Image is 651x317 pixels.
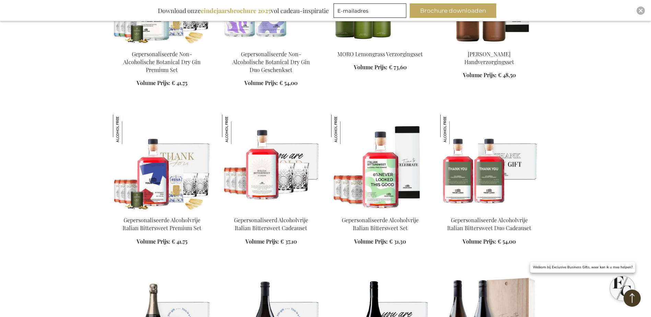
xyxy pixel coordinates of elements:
[244,79,298,87] a: Volume Prijs: € 54,00
[464,50,514,66] a: [PERSON_NAME] Handverzorgingsset
[331,115,429,211] img: Personalised Non-Alcoholic Italian Bittersweet Set
[232,50,310,73] a: Gepersonaliseerde Non-Alcoholische Botanical Dry Gin Duo Geschenkset
[222,208,320,214] a: Personalised Non-Alcoholic Italian Bittersweet Gift Gepersonaliseerd Alcoholvrije Italian Bitters...
[463,238,516,246] a: Volume Prijs: € 54,00
[447,216,531,232] a: Gepersonaliseerde Alcoholvrije Italian Bittersweet Duo Cadeauset
[155,3,332,18] div: Download onze vol cadeau-inspiratie
[331,208,429,214] a: Personalised Non-Alcoholic Italian Bittersweet Set Gepersonaliseerde Alcoholvrije Italian Bitters...
[113,115,211,211] img: Personalised Non-Alcoholic Italian Bittersweet Premium Set
[337,50,423,58] a: MORO Lemongrass Verzorgingsset
[639,9,643,13] img: Close
[123,216,201,232] a: Gepersonaliseerde Alcoholvrije Italian Bittersweet Premium Set
[342,216,419,232] a: Gepersonaliseerde Alcoholvrije Italian Bittersweet Set
[113,42,211,48] a: Personalised Non-Alcoholic Botanical Dry Gin Premium Set
[234,216,308,232] a: Gepersonaliseerd Alcoholvrije Italian Bittersweet Cadeauset
[244,79,278,86] span: Volume Prijs:
[137,238,170,245] span: Volume Prijs:
[637,7,645,15] div: Close
[410,3,496,18] button: Brochure downloaden
[331,115,361,144] img: Gepersonaliseerde Alcoholvrije Italian Bittersweet Set
[222,115,320,211] img: Personalised Non-Alcoholic Italian Bittersweet Gift
[440,208,538,214] a: Personalised Non-Alcoholic Italian Bittersweet Duo Gift Set Gepersonaliseerde Alcoholvrije Italia...
[389,63,407,71] span: € 73,60
[113,208,211,214] a: Personalised Non-Alcoholic Italian Bittersweet Premium Set Gepersonaliseerde Alcoholvrije Italian...
[498,71,516,79] span: € 48,50
[280,238,297,245] span: € 37,10
[172,238,187,245] span: € 41,75
[463,71,516,79] a: Volume Prijs: € 48,50
[331,42,429,48] a: MORO Lemongrass Care Set
[245,238,297,246] a: Volume Prijs: € 37,10
[222,42,320,48] a: Personalised Non-Alcoholic Botanical Dry Gin Duo Gift Set
[463,71,497,79] span: Volume Prijs:
[440,42,538,48] a: MORO Rosemary Handcare Set
[354,63,387,71] span: Volume Prijs:
[172,79,187,86] span: € 41,75
[389,238,406,245] span: € 31,30
[440,115,470,144] img: Gepersonaliseerde Alcoholvrije Italian Bittersweet Duo Cadeauset
[440,115,538,211] img: Personalised Non-Alcoholic Italian Bittersweet Duo Gift Set
[354,63,407,71] a: Volume Prijs: € 73,60
[463,238,496,245] span: Volume Prijs:
[222,115,252,144] img: Gepersonaliseerd Alcoholvrije Italian Bittersweet Cadeauset
[498,238,516,245] span: € 54,00
[137,79,187,87] a: Volume Prijs: € 41,75
[201,7,271,15] b: eindejaarsbrochure 2025
[334,3,406,18] input: E-mailadres
[334,3,408,20] form: marketing offers and promotions
[137,79,170,86] span: Volume Prijs:
[137,238,187,246] a: Volume Prijs: € 41,75
[113,115,142,144] img: Gepersonaliseerde Alcoholvrije Italian Bittersweet Premium Set
[354,238,388,245] span: Volume Prijs:
[354,238,406,246] a: Volume Prijs: € 31,30
[123,50,201,73] a: Gepersonaliseerde Non-Alcoholische Botanical Dry Gin Premium Set
[245,238,279,245] span: Volume Prijs:
[279,79,298,86] span: € 54,00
